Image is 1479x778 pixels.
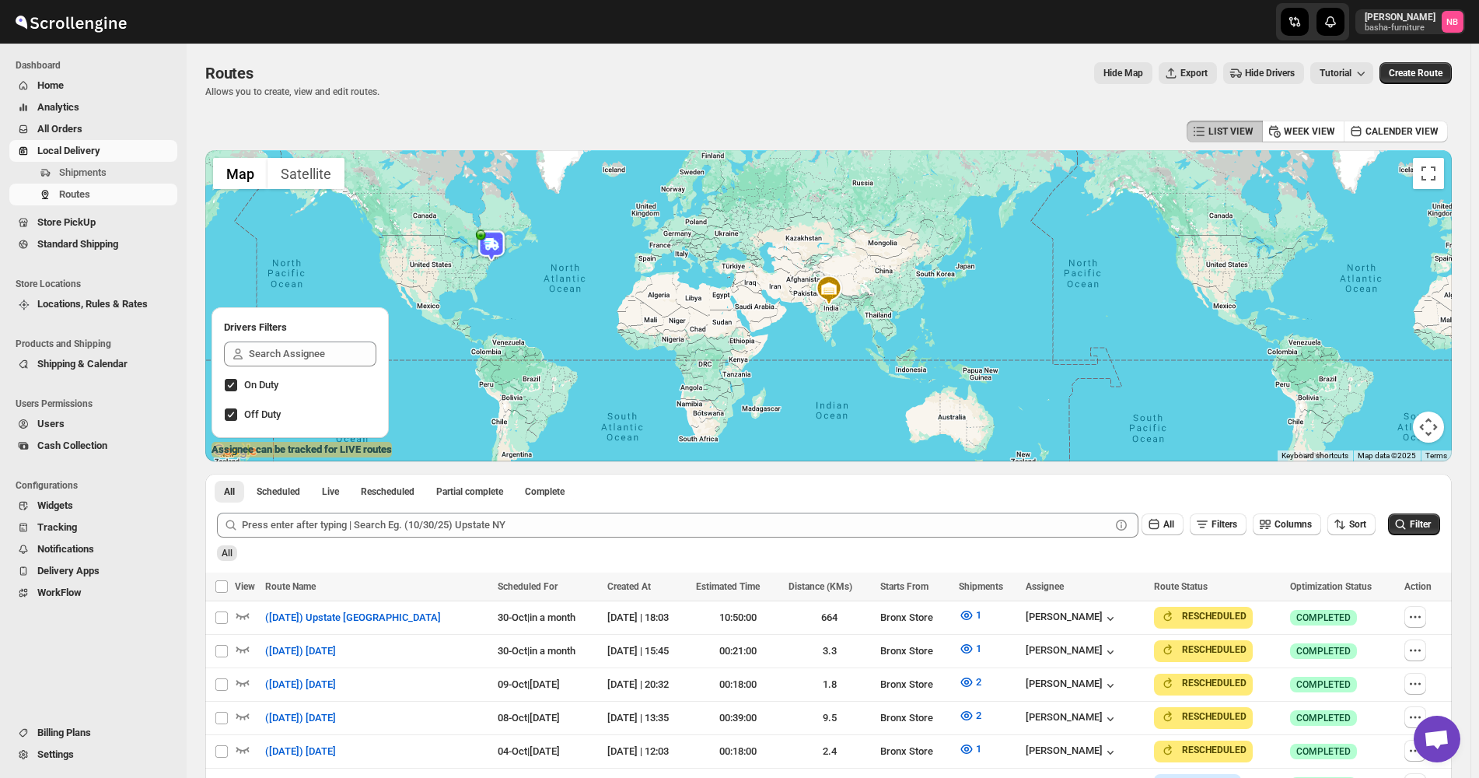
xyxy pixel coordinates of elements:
button: ([DATE]) [DATE] [256,739,345,764]
span: Rescheduled [361,485,414,498]
span: Tracking [37,521,77,533]
span: CALENDER VIEW [1365,125,1439,138]
span: 08-Oct | [DATE] [498,712,560,724]
button: Create Route [1379,62,1452,84]
span: Products and Shipping [16,338,179,350]
button: ([DATE]) Upstate [GEOGRAPHIC_DATA] [256,605,450,630]
button: Tutorial [1310,62,1373,84]
span: COMPLETED [1296,712,1351,724]
span: 2 [976,710,981,721]
span: Delivery Apps [37,565,100,576]
button: [PERSON_NAME] [1026,711,1118,727]
span: Live [322,485,339,498]
span: Estimated Time [696,581,760,592]
span: Tutorial [1320,68,1351,79]
span: Sort [1349,519,1366,530]
button: Cash Collection [9,435,177,457]
p: basha-furniture [1365,23,1435,33]
span: 09-Oct | [DATE] [498,678,560,690]
button: RESCHEDULED [1160,675,1246,691]
button: Map action label [1094,62,1152,84]
span: ([DATE]) [DATE] [265,744,336,759]
a: Open this area in Google Maps (opens a new window) [209,441,260,461]
img: Google [209,441,260,461]
h2: Drivers Filters [224,320,376,335]
span: Shipments [59,166,107,178]
button: Tracking [9,517,177,538]
span: Home [37,79,64,91]
span: WEEK VIEW [1284,125,1335,138]
button: WorkFlow [9,582,177,604]
span: COMPLETED [1296,645,1351,657]
span: All Orders [37,123,82,135]
span: Distance (KMs) [788,581,852,592]
button: Export [1159,62,1217,84]
span: Routes [205,64,253,82]
button: Widgets [9,495,177,517]
button: Toggle fullscreen view [1413,158,1444,189]
span: Created At [607,581,651,592]
button: 1 [949,636,991,661]
span: All [222,548,233,559]
div: Bronx Store [880,710,949,726]
button: Map camera controls [1413,412,1444,443]
span: Starts From [880,581,928,592]
span: Hide Drivers [1245,67,1295,79]
span: Shipping & Calendar [37,358,128,370]
span: Map data ©2025 [1358,451,1416,460]
span: Filters [1212,519,1237,530]
button: Hide Drivers [1223,62,1304,84]
button: Billing Plans [9,722,177,744]
span: 04-Oct | [DATE] [498,745,560,757]
div: 00:18:00 [696,744,778,759]
span: Filter [1410,519,1431,530]
div: [DATE] | 18:03 [607,610,687,626]
button: Routes [9,184,177,205]
button: Shipments [9,162,177,184]
span: Standard Shipping [37,238,118,250]
button: All Orders [9,118,177,140]
input: Press enter after typing | Search Eg. (10/30/25) Upstate NY [242,513,1110,538]
div: 2.4 [788,744,871,759]
div: [PERSON_NAME] [1026,745,1118,760]
span: COMPLETED [1296,745,1351,758]
button: Users [9,413,177,435]
div: Bronx Store [880,643,949,659]
p: [PERSON_NAME] [1365,11,1435,23]
span: Assignee [1026,581,1064,592]
button: RESCHEDULED [1160,608,1246,624]
span: 1 [976,643,981,654]
div: [DATE] | 15:45 [607,643,687,659]
button: Settings [9,744,177,766]
span: ([DATE]) Upstate [GEOGRAPHIC_DATA] [265,610,441,626]
button: [PERSON_NAME] [1026,611,1118,626]
button: RESCHEDULED [1160,742,1246,758]
span: Route Name [265,581,316,592]
span: 1 [976,609,981,621]
span: 2 [976,676,981,688]
button: 1 [949,603,991,628]
button: Show street map [213,158,267,189]
button: RESCHEDULED [1160,709,1246,724]
button: All routes [215,481,244,503]
b: RESCHEDULED [1182,611,1246,622]
span: Hide Map [1103,67,1143,79]
button: CALENDER VIEW [1344,121,1448,142]
span: Scheduled [257,485,300,498]
button: [PERSON_NAME] [1026,678,1118,693]
span: Store Locations [16,278,179,290]
a: Terms (opens in new tab) [1425,451,1447,460]
span: Locations, Rules & Rates [37,298,148,310]
span: COMPLETED [1296,678,1351,691]
span: Columns [1274,519,1312,530]
button: Keyboard shortcuts [1281,450,1348,461]
span: Cash Collection [37,440,107,451]
button: Notifications [9,538,177,560]
button: Shipping & Calendar [9,353,177,375]
span: 1 [976,743,981,755]
button: Delivery Apps [9,560,177,582]
div: 3.3 [788,643,871,659]
div: [DATE] | 12:03 [607,744,687,759]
